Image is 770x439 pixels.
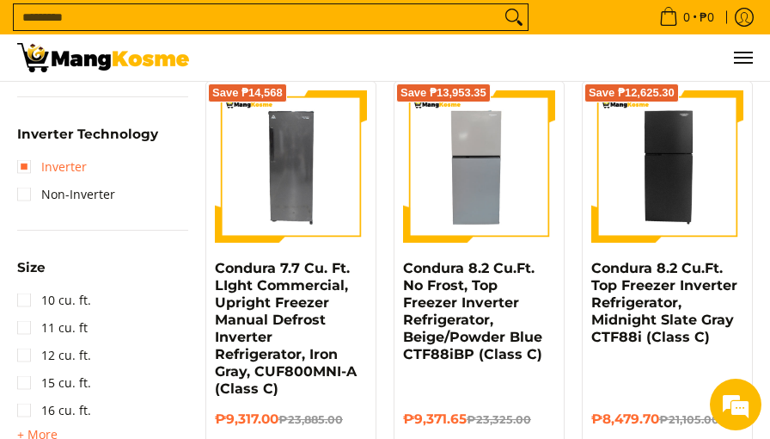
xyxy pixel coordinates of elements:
del: ₱23,885.00 [278,413,343,426]
span: Save ₱13,953.35 [400,88,486,98]
span: ₱0 [697,11,717,23]
a: 10 cu. ft. [17,287,91,314]
img: Condura 7.7 Cu. Ft. LIght Commercial, Upright Freezer Manual Defrost Inverter Refrigerator, Iron ... [215,90,367,243]
a: Non-Inverter [17,181,115,208]
span: Inverter Technology [17,127,158,140]
span: Save ₱12,625.30 [589,88,675,98]
a: 11 cu. ft [17,314,88,342]
img: Condura 8.2 Cu.Ft. No Frost, Top Freezer Inverter Refrigerator, Beige/Powder Blue CTF88iBP (Class C) [403,90,555,243]
button: Search [500,4,528,30]
h6: ₱9,371.65 [403,411,555,428]
a: 12 cu. ft. [17,342,91,369]
del: ₱21,105.00 [659,413,719,426]
a: 16 cu. ft. [17,397,91,424]
ul: Customer Navigation [206,34,753,81]
span: Save ₱14,568 [212,88,283,98]
img: Condura 8.2 Cu.Ft. Top Freezer Inverter Refrigerator, Midnight Slate Gray CTF88i (Class C) [591,90,743,243]
span: • [654,8,719,27]
a: 15 cu. ft. [17,369,91,397]
a: Condura 8.2 Cu.Ft. Top Freezer Inverter Refrigerator, Midnight Slate Gray CTF88i (Class C) [591,260,737,345]
h6: ₱8,479.70 [591,411,743,428]
img: Class C Home &amp; Business Appliances: Up to 70% Off l Mang Kosme [17,43,189,72]
summary: Open [17,261,46,287]
span: 0 [681,11,693,23]
nav: Main Menu [206,34,753,81]
h6: ₱9,317.00 [215,411,367,428]
a: Inverter [17,153,87,181]
del: ₱23,325.00 [467,413,531,426]
a: Condura 7.7 Cu. Ft. LIght Commercial, Upright Freezer Manual Defrost Inverter Refrigerator, Iron ... [215,260,357,397]
summary: Open [17,127,158,153]
button: Menu [732,34,753,81]
span: Size [17,261,46,274]
a: Condura 8.2 Cu.Ft. No Frost, Top Freezer Inverter Refrigerator, Beige/Powder Blue CTF88iBP (Class C) [403,260,542,362]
